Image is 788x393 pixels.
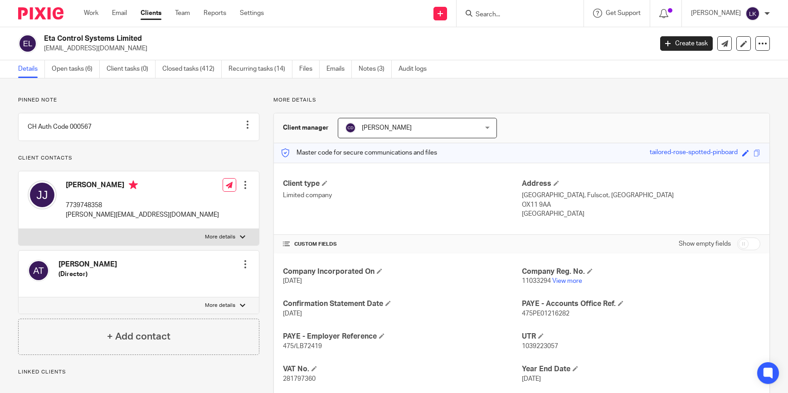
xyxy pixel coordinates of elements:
[175,9,190,18] a: Team
[66,180,219,192] h4: [PERSON_NAME]
[283,376,316,382] span: 281797360
[745,6,760,21] img: svg%3E
[283,241,521,248] h4: CUSTOM FIELDS
[660,36,713,51] a: Create task
[44,34,526,44] h2: Eta Control Systems Limited
[691,9,741,18] p: [PERSON_NAME]
[522,191,760,200] p: [GEOGRAPHIC_DATA], Fulscot, [GEOGRAPHIC_DATA]
[362,125,412,131] span: [PERSON_NAME]
[283,123,329,132] h3: Client manager
[606,10,641,16] span: Get Support
[18,369,259,376] p: Linked clients
[273,97,770,104] p: More details
[522,267,760,277] h4: Company Reg. No.
[359,60,392,78] a: Notes (3)
[18,7,63,19] img: Pixie
[107,60,156,78] a: Client tasks (0)
[18,97,259,104] p: Pinned note
[522,200,760,209] p: OX11 9AA
[141,9,161,18] a: Clients
[522,209,760,218] p: [GEOGRAPHIC_DATA]
[326,60,352,78] a: Emails
[281,148,437,157] p: Master code for secure communications and files
[522,376,541,382] span: [DATE]
[283,311,302,317] span: [DATE]
[679,239,731,248] label: Show empty fields
[112,9,127,18] a: Email
[522,299,760,309] h4: PAYE - Accounts Office Ref.
[522,311,569,317] span: 475PE01216282
[162,60,222,78] a: Closed tasks (412)
[204,9,226,18] a: Reports
[283,364,521,374] h4: VAT No.
[522,364,760,374] h4: Year End Date
[205,302,235,309] p: More details
[283,332,521,341] h4: PAYE - Employer Reference
[283,299,521,309] h4: Confirmation Statement Date
[18,155,259,162] p: Client contacts
[229,60,292,78] a: Recurring tasks (14)
[28,180,57,209] img: svg%3E
[522,278,551,284] span: 11033294
[107,330,170,344] h4: + Add contact
[522,179,760,189] h4: Address
[44,44,647,53] p: [EMAIL_ADDRESS][DOMAIN_NAME]
[552,278,582,284] a: View more
[84,9,98,18] a: Work
[129,180,138,189] i: Primary
[283,267,521,277] h4: Company Incorporated On
[522,332,760,341] h4: UTR
[28,260,49,281] img: svg%3E
[58,260,117,269] h4: [PERSON_NAME]
[205,233,235,241] p: More details
[58,270,117,279] h5: (Director)
[283,278,302,284] span: [DATE]
[283,343,322,349] span: 475/LB72419
[66,201,219,210] p: 7739748358
[52,60,100,78] a: Open tasks (6)
[299,60,320,78] a: Files
[240,9,264,18] a: Settings
[283,179,521,189] h4: Client type
[522,343,558,349] span: 1039223057
[399,60,433,78] a: Audit logs
[66,210,219,219] p: [PERSON_NAME][EMAIL_ADDRESS][DOMAIN_NAME]
[18,60,45,78] a: Details
[283,191,521,200] p: Limited company
[18,34,37,53] img: svg%3E
[475,11,556,19] input: Search
[650,148,738,158] div: tailored-rose-spotted-pinboard
[345,122,356,133] img: svg%3E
